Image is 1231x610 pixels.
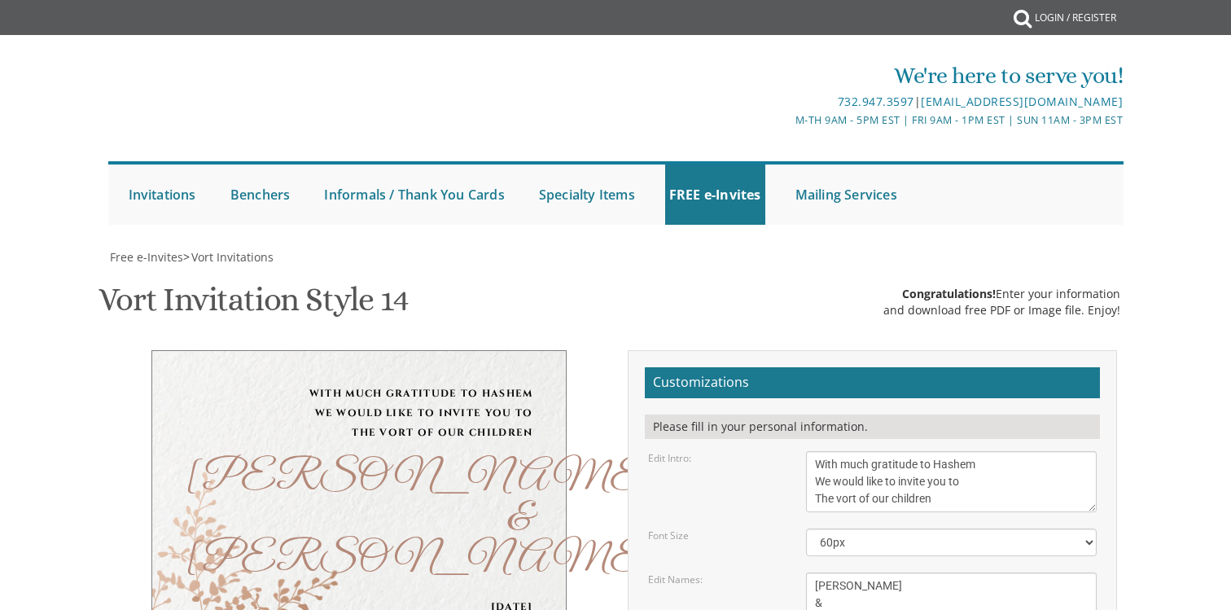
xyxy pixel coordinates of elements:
[447,59,1123,92] div: We're here to serve you!
[791,165,901,225] a: Mailing Services
[645,415,1100,439] div: Please fill in your personal information.
[902,286,996,301] span: Congratulations!
[110,249,183,265] span: Free e-Invites
[648,573,703,586] label: Edit Names:
[838,94,914,109] a: 732.947.3597
[447,112,1123,129] div: M-Th 9am - 5pm EST | Fri 9am - 1pm EST | Sun 11am - 3pm EST
[320,165,508,225] a: Informals / Thank You Cards
[648,451,691,465] label: Edit Intro:
[108,249,183,265] a: Free e-Invites
[190,249,274,265] a: Vort Invitations
[645,367,1100,398] h2: Customizations
[806,451,1097,512] textarea: With much gratitude to Hashem We would like to invite you to The vort of our children
[535,165,639,225] a: Specialty Items
[226,165,295,225] a: Benchers
[125,165,200,225] a: Invitations
[191,249,274,265] span: Vort Invitations
[648,529,689,542] label: Font Size
[185,384,533,442] div: With much gratitude to Hashem We would like to invite you to The vort of our children
[183,249,274,265] span: >
[883,302,1120,318] div: and download free PDF or Image file. Enjoy!
[921,94,1123,109] a: [EMAIL_ADDRESS][DOMAIN_NAME]
[99,282,408,330] h1: Vort Invitation Style 14
[665,165,765,225] a: FREE e-Invites
[883,286,1120,302] div: Enter your information
[447,92,1123,112] div: |
[185,459,533,581] div: [PERSON_NAME] & [PERSON_NAME]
